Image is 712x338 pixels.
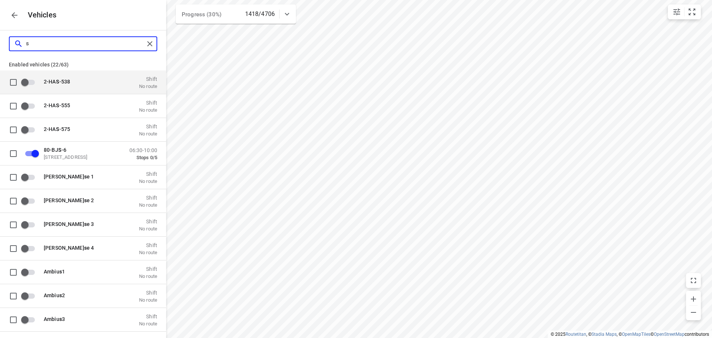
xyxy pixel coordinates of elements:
p: Vehicles [22,11,57,19]
b: s [59,268,62,274]
p: 06:30-10:00 [129,147,157,153]
p: Shift [139,313,157,319]
span: Enable [21,265,39,279]
p: No route [139,297,157,303]
b: s [84,197,87,203]
b: S [58,147,62,152]
p: Shift [139,266,157,272]
span: Ambiu 1 [44,268,65,274]
b: s [84,245,87,250]
b: S [56,102,59,108]
a: Stadia Maps [591,332,617,337]
p: No route [139,107,157,113]
input: Search vehicles [26,38,144,49]
p: 1418/4706 [245,10,275,19]
p: No route [139,249,157,255]
span: Enable [21,170,39,184]
b: s [84,173,87,179]
span: 80-BJ -6 [44,147,66,152]
div: Progress (30%)1418/4706 [176,4,296,24]
p: Shift [139,242,157,248]
b: s [59,316,62,322]
a: Routetitan [566,332,586,337]
b: S [56,78,59,84]
b: S [56,126,59,132]
p: No route [139,273,157,279]
span: Ambiu 2 [44,292,65,298]
p: [STREET_ADDRESS] [44,154,118,160]
span: Disable [21,146,39,160]
p: Stops 0/5 [129,154,157,160]
span: [PERSON_NAME] e 4 [44,245,94,250]
span: [PERSON_NAME] e 2 [44,197,94,203]
span: Enable [21,99,39,113]
p: Shift [139,99,157,105]
p: No route [139,131,157,137]
span: Enable [21,217,39,232]
b: s [59,292,62,298]
a: OpenMapTiles [622,332,650,337]
p: Shift [139,171,157,177]
button: Map settings [669,4,684,19]
span: Enable [21,122,39,137]
li: © 2025 , © , © © contributors [551,332,709,337]
span: Enable [21,241,39,255]
p: No route [139,178,157,184]
p: Shift [139,289,157,295]
span: [PERSON_NAME] e 3 [44,221,94,227]
button: Fit zoom [685,4,699,19]
p: No route [139,202,157,208]
p: Shift [139,123,157,129]
div: small contained button group [668,4,701,19]
p: No route [139,226,157,232]
b: s [84,221,87,227]
span: 2-HA -538 [44,78,70,84]
p: Shift [139,194,157,200]
p: No route [139,321,157,326]
p: Shift [139,218,157,224]
span: Ambiu 3 [44,316,65,322]
span: Enable [21,75,39,89]
span: Enable [21,312,39,326]
span: Enable [21,194,39,208]
span: Enable [21,289,39,303]
p: No route [139,83,157,89]
a: OpenStreetMap [654,332,685,337]
p: Shift [139,76,157,82]
span: Progress (30%) [182,11,221,18]
span: 2-HA -575 [44,126,70,132]
span: 2-HA -555 [44,102,70,108]
span: [PERSON_NAME] e 1 [44,173,94,179]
